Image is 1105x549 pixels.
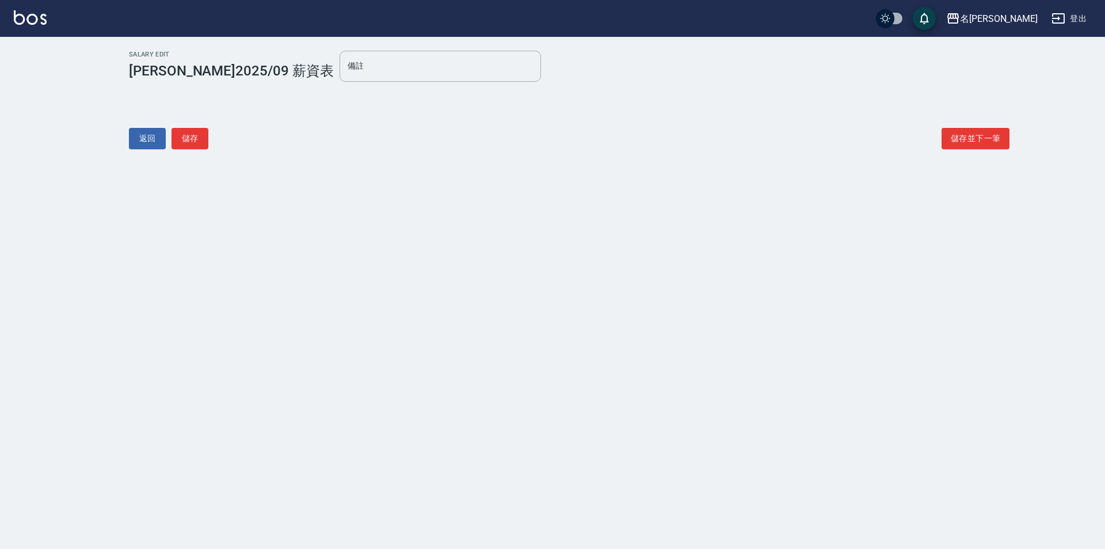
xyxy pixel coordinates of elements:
button: save [913,7,936,30]
h3: [PERSON_NAME]2025/09 薪資表 [129,63,334,79]
button: 返回 [129,128,166,149]
button: 名[PERSON_NAME] [942,7,1042,31]
div: 名[PERSON_NAME] [960,12,1038,26]
button: 儲存 [172,128,208,149]
h2: Salary Edit [129,51,334,58]
img: Logo [14,10,47,25]
button: 儲存並下一筆 [942,128,1009,149]
button: 登出 [1047,8,1091,29]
